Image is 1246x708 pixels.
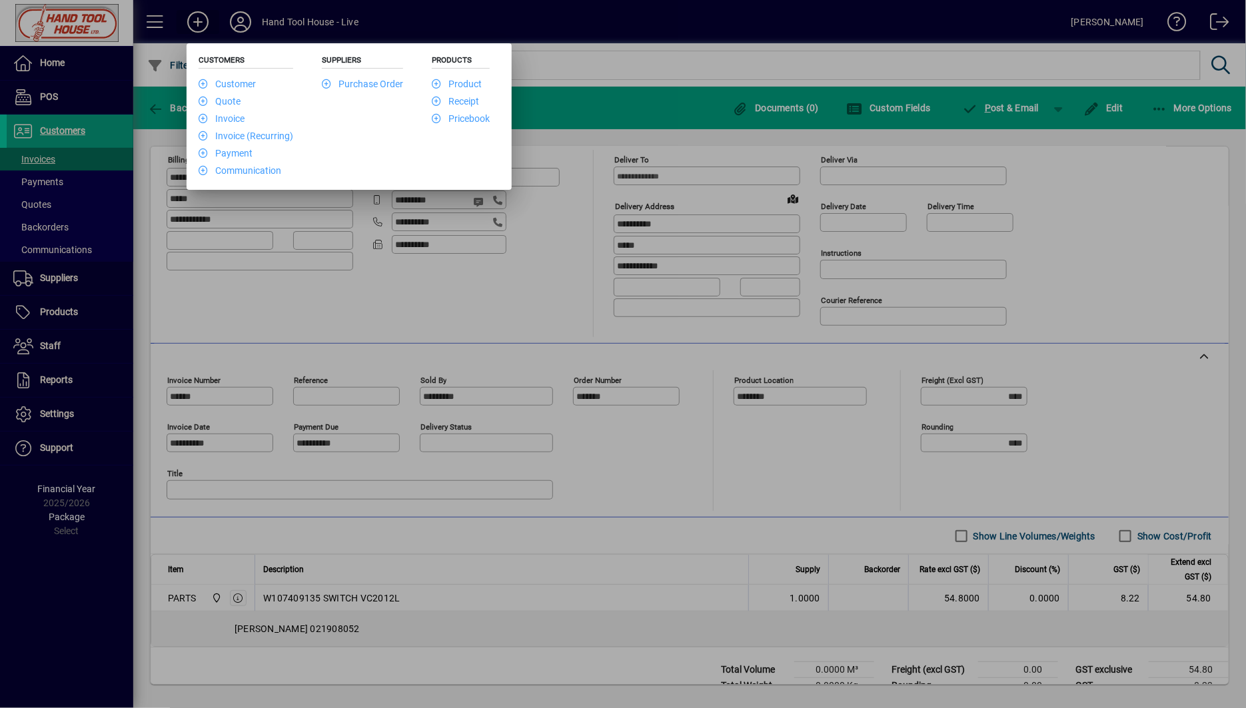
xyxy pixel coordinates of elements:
h5: Suppliers [322,55,403,69]
h5: Products [432,55,490,69]
a: Pricebook [432,113,490,124]
a: Communication [199,165,281,176]
a: Quote [199,96,241,107]
a: Purchase Order [322,79,403,89]
a: Product [432,79,482,89]
a: Customer [199,79,256,89]
a: Receipt [432,96,479,107]
a: Invoice [199,113,245,124]
h5: Customers [199,55,293,69]
a: Payment [199,148,253,159]
a: Invoice (Recurring) [199,131,293,141]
